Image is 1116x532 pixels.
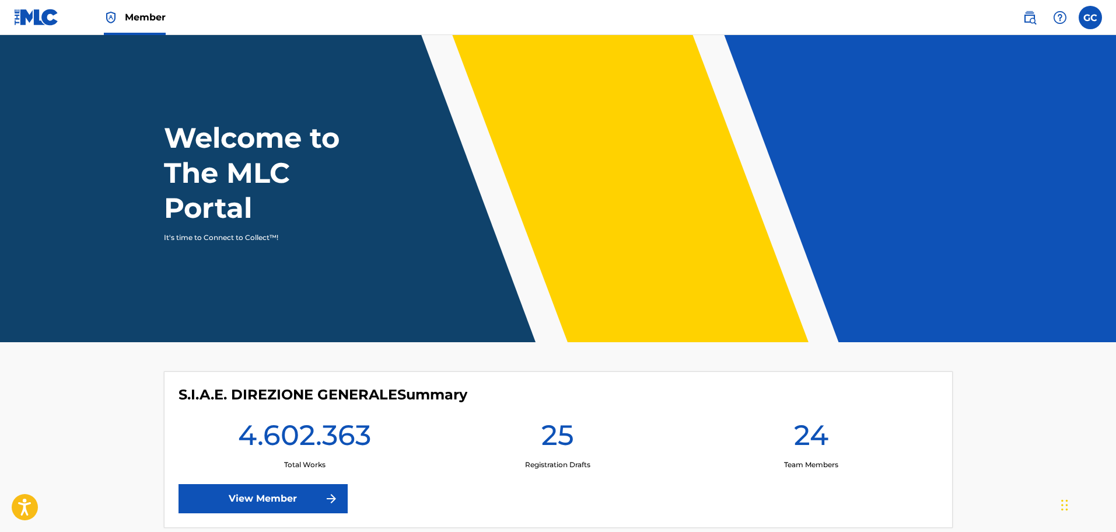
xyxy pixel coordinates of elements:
iframe: Chat Widget [1058,476,1116,532]
a: Public Search [1018,6,1041,29]
p: Team Members [784,460,838,470]
h1: 4.602.363 [238,418,371,460]
div: Trascina [1061,488,1068,523]
p: It's time to Connect to Collect™! [164,232,366,243]
p: Registration Drafts [525,460,590,470]
a: View Member [179,484,348,513]
h1: 24 [794,418,828,460]
img: f7272a7cc735f4ea7f67.svg [324,492,338,506]
div: User Menu [1079,6,1102,29]
img: search [1023,11,1037,25]
h1: 25 [541,418,574,460]
h1: Welcome to The MLC Portal [164,120,382,225]
div: Help [1048,6,1072,29]
p: Total Works [284,460,326,470]
h4: S.I.A.E. DIREZIONE GENERALE [179,386,467,404]
div: Widget chat [1058,476,1116,532]
img: MLC Logo [14,9,59,26]
span: Member [125,11,166,24]
img: help [1053,11,1067,25]
img: Top Rightsholder [104,11,118,25]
